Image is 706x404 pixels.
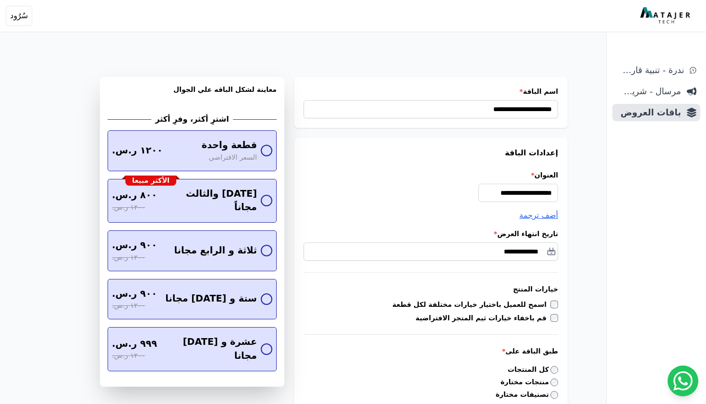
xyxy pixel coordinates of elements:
span: مرسال - شريط دعاية [616,85,681,98]
span: ستة و [DATE] مجانا [165,292,257,306]
label: قم باخفاء خيارات ثيم المتجر الافتراضية [415,313,550,323]
span: السعر الافتراضي [209,152,257,163]
span: سُرُود [10,10,28,22]
span: ⁠[DATE] والثالث مجاناً [165,187,257,215]
span: ١٢٠٠ ر.س. [112,351,145,361]
h2: اشترِ أكثر، وفرِ أكثر [155,114,229,125]
label: العنوان [304,170,558,180]
span: ندرة - تنبية قارب علي النفاذ [616,63,684,77]
span: ١٢٠٠ ر.س. [112,252,145,263]
label: تاريخ انتهاء العرض [304,229,558,239]
input: تصنيفات مختارة [550,391,558,399]
button: أضف ترجمة [519,210,558,221]
h3: معاينة لشكل الباقه علي الجوال [108,85,277,106]
span: ١٢٠٠ ر.س. [112,202,145,213]
span: ٩٩٩ ر.س. [112,337,157,351]
span: ١٢٠٠ ر.س. [112,144,163,158]
div: الأكثر مبيعا [125,176,176,186]
h3: خيارات المنتج [304,284,558,294]
span: ٩٠٠ ر.س. [112,239,157,252]
span: قطعة واحدة [202,139,257,152]
label: تصنيفات مختارة [496,390,558,400]
span: باقات العروض [616,106,681,119]
label: اسم الباقة [304,87,558,96]
button: سُرُود [6,6,32,26]
label: طبق الباقة على [304,346,558,356]
span: عشرة و [DATE] مجانا [165,335,257,363]
input: منتجات مختارة [550,379,558,386]
label: اسمح للعميل باختيار خيارات مختلفة لكل قطعة [392,300,550,309]
span: ٨٠٠ ر.س. [112,189,157,202]
img: MatajerTech Logo [640,7,693,25]
h3: إعدادات الباقة [304,147,558,159]
span: أضف ترجمة [519,211,558,220]
span: ٩٠٠ ر.س. [112,287,157,301]
span: ثلاثة و الرابع مجانا [174,244,257,258]
span: ١٢٠٠ ر.س. [112,301,145,311]
label: كل المنتجات [508,365,558,375]
label: منتجات مختارة [500,377,558,387]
